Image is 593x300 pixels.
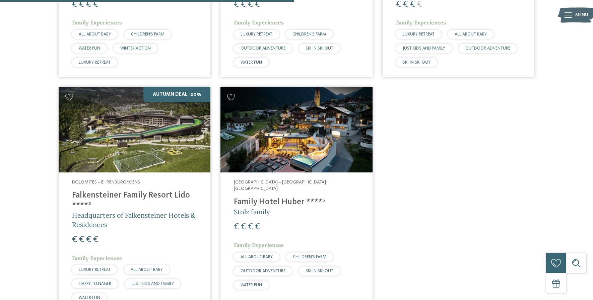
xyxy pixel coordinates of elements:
font: Headquarters of Falkensteiner Hotels & Residences [72,211,195,229]
font: SKI-IN SKI-OUT [403,60,431,65]
font: Family Hotel Huber ****ˢ [234,198,325,206]
font: € [255,223,260,231]
font: € [79,235,84,244]
font: Falkensteiner Family Resort Lido ****ˢ [72,191,190,210]
font: ALL ABOUT BABY [79,32,111,36]
font: WATER FUN [241,283,262,287]
font: € [234,223,239,231]
font: € [93,235,98,244]
font: SKI-IN SKI-OUT [306,46,333,51]
font: OUTDOOR ADVENTURE [241,269,285,273]
font: € [248,223,253,231]
font: CHILDREN'S FARM [131,32,164,36]
font: WINTER ACTION [120,46,151,51]
font: LUXURY RETREAT [79,60,111,65]
font: Family Experiences [72,255,122,261]
font: LUXURY RETREAT [403,32,435,36]
font: JUST KIDS AND FAMILY [403,46,445,51]
font: Family Experiences [234,19,284,26]
font: WATER FUN [79,296,100,300]
font: ALL ABOUT BABY [455,32,487,36]
font: CHILDREN'S FARM [293,255,326,259]
font: ALL ABOUT BABY [241,255,273,259]
font: WATER FUN [241,60,262,65]
img: Looking for family hotels? Find the best ones here! [59,87,210,172]
font: [GEOGRAPHIC_DATA] – [GEOGRAPHIC_DATA]-[GEOGRAPHIC_DATA] [234,180,327,191]
font: WATER FUN [79,46,100,51]
font: Dolomites – Ehrenburg/Kiens [72,180,140,184]
font: Family Experiences [72,19,122,26]
font: ALL ABOUT BABY [131,268,163,272]
font: OUTDOOR ADVENTURE [465,46,510,51]
font: HAPPY TEENAGER [79,282,111,286]
font: LUXURY RETREAT [241,32,272,36]
font: OUTDOOR ADVENTURE [241,46,285,51]
font: Family Experiences [234,242,284,248]
img: Looking for family hotels? Find the best ones here! [220,87,372,172]
font: Stolz family [234,208,270,216]
font: € [241,223,246,231]
font: SKI-IN SKI-OUT [306,269,333,273]
font: € [72,235,77,244]
font: € [86,235,91,244]
font: JUST KIDS AND FAMILY [131,282,174,286]
font: Family Experiences [396,19,446,26]
font: CHILDREN'S FARM [292,32,326,36]
font: LUXURY RETREAT [79,268,111,272]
